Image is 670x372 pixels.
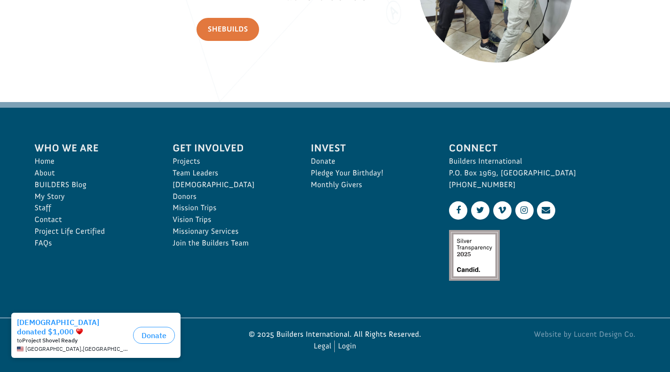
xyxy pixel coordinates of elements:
a: Project Life Certified [35,226,152,237]
img: emoji heart [76,20,83,27]
span: Invest [311,140,428,156]
a: Projects [173,156,290,167]
div: to [17,29,129,36]
a: Join the Builders Team [173,237,290,249]
a: Monthly Givers [311,179,428,191]
a: Website by Lucent Design Co. [440,329,636,340]
p: Builders International P.O. Box 1969, [GEOGRAPHIC_DATA] [PHONE_NUMBER] [449,156,636,190]
a: Staff [35,202,152,214]
a: My Story [35,191,152,203]
a: Pledge Your Birthday! [311,167,428,179]
a: Facebook [449,201,467,220]
a: [DEMOGRAPHIC_DATA] [173,179,290,191]
a: Home [35,156,152,167]
a: Twitter [471,201,489,220]
a: About [35,167,152,179]
a: BUILDERS Blog [35,179,152,191]
span: [GEOGRAPHIC_DATA] , [GEOGRAPHIC_DATA] [25,38,129,44]
span: Connect [449,140,636,156]
p: © 2025 Builders International. All Rights Reserved. [237,329,433,340]
a: Vimeo [493,201,512,220]
a: Missionary Services [173,226,290,237]
img: US.png [17,38,24,44]
a: Contact [35,214,152,226]
a: SheBUILDS [197,18,260,41]
strong: Project Shovel Ready [22,29,78,36]
button: Donate [133,19,175,36]
a: Legal [314,340,331,352]
a: Donate [311,156,428,167]
span: Who We Are [35,140,152,156]
a: Contact Us [537,201,555,220]
div: [DEMOGRAPHIC_DATA] donated $1,000 [17,9,129,28]
a: FAQs [35,237,152,249]
a: Instagram [515,201,534,220]
a: Donors [173,191,290,203]
a: Mission Trips [173,202,290,214]
span: Get Involved [173,140,290,156]
a: Vision Trips [173,214,290,226]
a: Login [338,340,356,352]
a: Team Leaders [173,167,290,179]
img: Silver Transparency Rating for 2025 by Candid [449,230,500,281]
